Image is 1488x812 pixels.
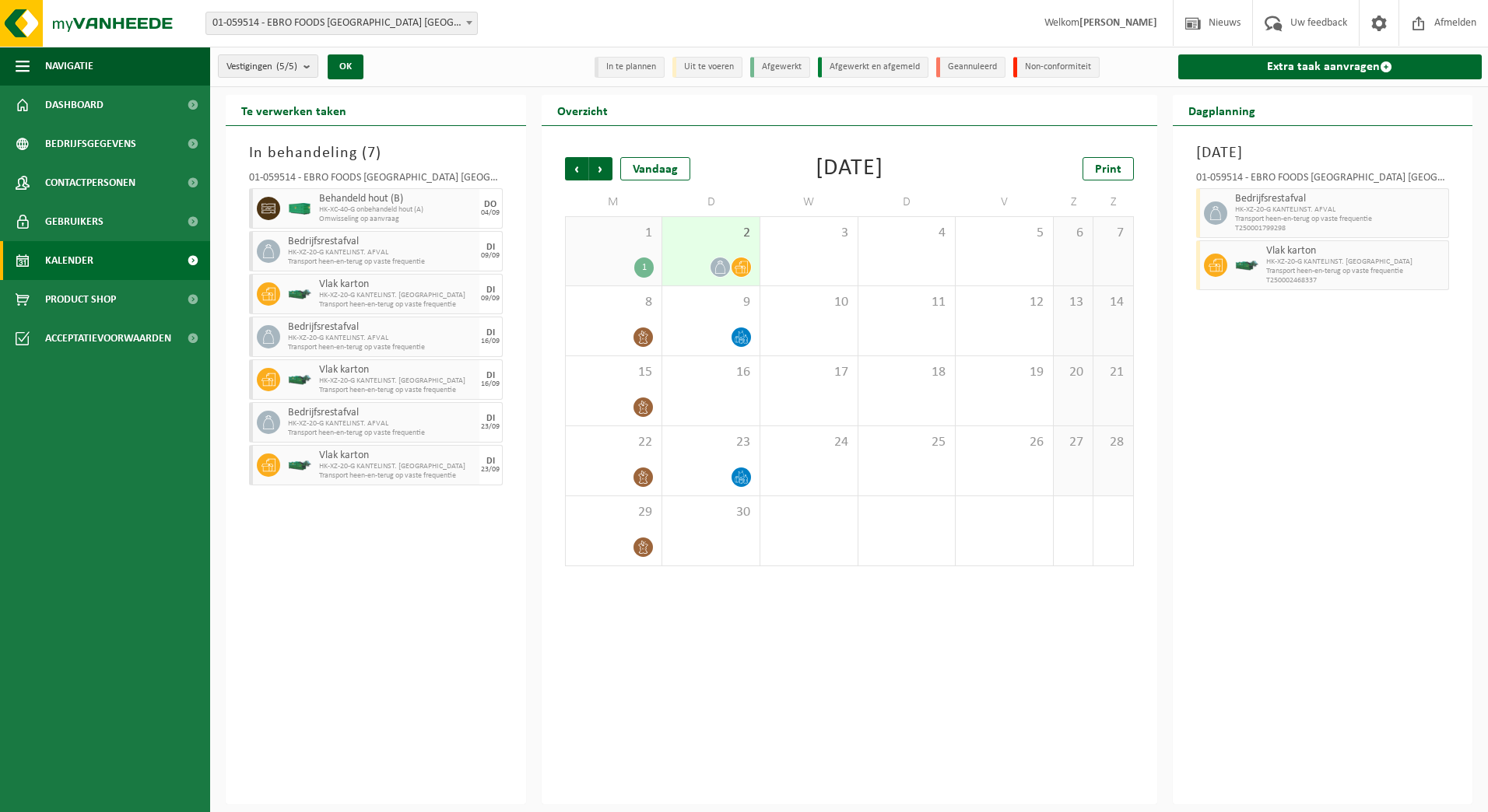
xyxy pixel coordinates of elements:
div: 09/09 [481,252,500,260]
div: 01-059514 - EBRO FOODS [GEOGRAPHIC_DATA] [GEOGRAPHIC_DATA] - [GEOGRAPHIC_DATA] [1196,173,1450,188]
span: Bedrijfsrestafval [1235,193,1445,205]
li: Afgewerkt en afgemeld [818,57,928,78]
a: Print [1083,157,1134,180]
span: 24 [768,434,850,451]
span: Transport heen-en-terug op vaste frequentie [319,471,476,481]
span: 26 [963,434,1045,451]
h3: In behandeling ( ) [249,142,503,165]
span: HK-XZ-20-G KANTELINST. AFVAL [288,334,476,343]
span: 18 [866,364,948,381]
span: Omwisseling op aanvraag [319,215,476,224]
span: 10 [768,294,850,311]
span: HK-XZ-20-G KANTELINST. AFVAL [288,248,476,257]
td: W [760,188,858,216]
span: Bedrijfsgegevens [45,124,136,163]
span: Transport heen-en-terug op vaste frequentie [288,343,476,352]
li: In te plannen [595,57,665,78]
span: 01-059514 - EBRO FOODS BELGIUM NV - MERKSEM [205,12,478,35]
span: 28 [1101,434,1125,451]
div: DI [486,414,495,423]
span: 27 [1062,434,1085,451]
div: 23/09 [481,466,500,474]
li: Geannuleerd [936,57,1005,78]
span: 7 [1101,225,1125,242]
div: [DATE] [816,157,883,180]
span: HK-XZ-20-G KANTELINST. [GEOGRAPHIC_DATA] [1266,257,1445,267]
div: 16/09 [481,380,500,388]
span: 8 [574,294,655,311]
span: T250001799298 [1235,224,1445,233]
span: 3 [768,225,850,242]
a: Extra taak aanvragen [1178,54,1483,79]
span: 1 [574,225,655,242]
span: T250002468337 [1266,276,1445,285]
span: 30 [670,504,752,521]
span: Transport heen-en-terug op vaste frequentie [1235,215,1445,224]
div: DO [484,200,497,209]
span: HK-XZ-20-G KANTELINST. [GEOGRAPHIC_DATA] [319,291,476,300]
span: 2 [670,225,752,242]
span: Bedrijfsrestafval [288,321,476,334]
td: M [565,188,663,216]
td: D [858,188,956,216]
span: Vlak karton [319,450,476,462]
span: HK-XZ-20-G KANTELINST. [GEOGRAPHIC_DATA] [319,462,476,471]
span: Bedrijfsrestafval [288,407,476,419]
span: Dashboard [45,86,104,124]
span: Vorige [565,157,588,180]
span: 25 [866,434,948,451]
span: 9 [670,294,752,311]
span: Volgende [589,157,612,180]
span: 13 [1062,294,1085,311]
span: 23 [670,434,752,451]
span: 11 [866,294,948,311]
img: HK-XZ-20-GN-03 [288,289,311,300]
h3: [DATE] [1196,142,1450,165]
h2: Te verwerken taken [226,95,362,125]
span: Contactpersonen [45,163,135,202]
button: Vestigingen(5/5) [218,54,318,78]
span: 17 [768,364,850,381]
span: Product Shop [45,280,116,319]
span: Navigatie [45,47,93,86]
div: DI [486,285,495,295]
h2: Overzicht [542,95,623,125]
div: DI [486,243,495,252]
span: 29 [574,504,655,521]
span: Kalender [45,241,93,280]
span: 21 [1101,364,1125,381]
li: Non-conformiteit [1013,57,1100,78]
span: Vestigingen [226,55,297,79]
span: Print [1095,163,1121,176]
img: HK-XC-40-GN-00 [288,203,311,215]
span: 4 [866,225,948,242]
span: 5 [963,225,1045,242]
span: 12 [963,294,1045,311]
span: HK-XZ-20-G KANTELINST. [GEOGRAPHIC_DATA] [319,376,476,386]
div: 1 [634,257,654,278]
img: HK-XZ-20-GN-03 [288,374,311,386]
count: (5/5) [276,61,297,72]
li: Afgewerkt [750,57,810,78]
td: Z [1093,188,1133,216]
span: HK-XZ-20-G KANTELINST. AFVAL [288,419,476,429]
span: 19 [963,364,1045,381]
div: DI [486,328,495,338]
span: 6 [1062,225,1085,242]
td: V [956,188,1054,216]
td: Z [1054,188,1093,216]
div: DI [486,371,495,380]
div: 16/09 [481,338,500,345]
div: 04/09 [481,209,500,217]
span: HK-XC-40-G onbehandeld hout (A) [319,205,476,215]
span: Transport heen-en-terug op vaste frequentie [288,257,476,267]
span: Vlak karton [319,364,476,376]
span: 16 [670,364,752,381]
span: Vlak karton [1266,245,1445,257]
button: OK [328,54,363,79]
span: 20 [1062,364,1085,381]
div: 09/09 [481,295,500,303]
span: HK-XZ-20-G KANTELINST. AFVAL [1235,205,1445,215]
span: 15 [574,364,655,381]
span: 7 [367,145,376,161]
